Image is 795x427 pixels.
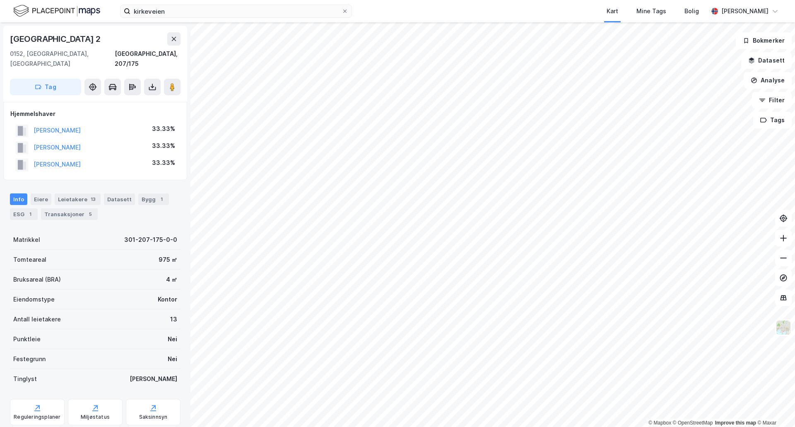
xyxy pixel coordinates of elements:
div: Hjemmelshaver [10,109,180,119]
img: Z [776,320,791,335]
img: logo.f888ab2527a4732fd821a326f86c7f29.svg [13,4,100,18]
div: 13 [89,195,97,203]
div: Eiendomstype [13,294,55,304]
div: [GEOGRAPHIC_DATA], 207/175 [115,49,181,69]
div: Mine Tags [636,6,666,16]
div: Reguleringsplaner [14,414,60,420]
button: Analyse [744,72,792,89]
div: Saksinnsyn [139,414,168,420]
div: 1 [26,210,34,218]
div: ESG [10,208,38,220]
div: 13 [170,314,177,324]
button: Tags [753,112,792,128]
div: Leietakere [55,193,101,205]
input: Søk på adresse, matrikkel, gårdeiere, leietakere eller personer [130,5,342,17]
div: Nei [168,354,177,364]
div: Bolig [684,6,699,16]
div: [PERSON_NAME] [130,374,177,384]
div: 33.33% [152,141,175,151]
div: Miljøstatus [81,414,110,420]
div: 975 ㎡ [159,255,177,265]
div: [GEOGRAPHIC_DATA] 2 [10,32,102,46]
a: Improve this map [715,420,756,426]
div: 33.33% [152,158,175,168]
div: Eiere [31,193,51,205]
a: OpenStreetMap [673,420,713,426]
div: Bygg [138,193,169,205]
div: Transaksjoner [41,208,98,220]
div: 301-207-175-0-0 [124,235,177,245]
div: Info [10,193,27,205]
div: [PERSON_NAME] [721,6,768,16]
div: Punktleie [13,334,41,344]
iframe: Chat Widget [754,387,795,427]
div: Bruksareal (BRA) [13,275,61,285]
button: Filter [752,92,792,109]
div: Kontor [158,294,177,304]
div: Matrikkel [13,235,40,245]
button: Tag [10,79,81,95]
div: 33.33% [152,124,175,134]
button: Bokmerker [736,32,792,49]
div: Tomteareal [13,255,46,265]
div: 0152, [GEOGRAPHIC_DATA], [GEOGRAPHIC_DATA] [10,49,115,69]
div: Datasett [104,193,135,205]
div: 4 ㎡ [166,275,177,285]
div: Kart [607,6,618,16]
button: Datasett [741,52,792,69]
div: 1 [157,195,166,203]
div: Tinglyst [13,374,37,384]
a: Mapbox [648,420,671,426]
div: Nei [168,334,177,344]
div: Festegrunn [13,354,46,364]
div: Antall leietakere [13,314,61,324]
div: 5 [86,210,94,218]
